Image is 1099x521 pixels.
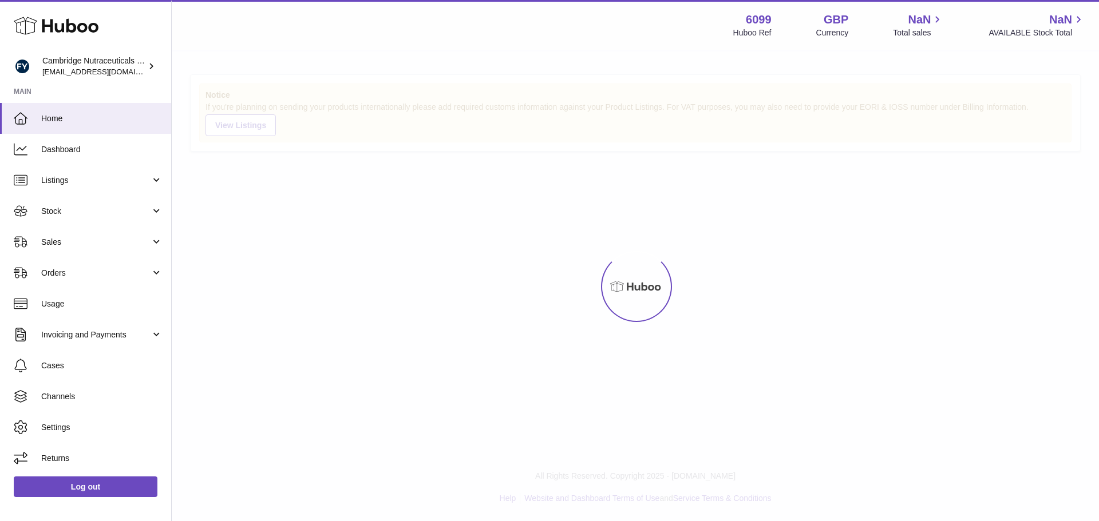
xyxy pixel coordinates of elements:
div: Huboo Ref [733,27,772,38]
span: Stock [41,206,151,217]
strong: GBP [824,12,848,27]
span: Cases [41,360,163,371]
span: Returns [41,453,163,464]
span: NaN [1049,12,1072,27]
span: Invoicing and Payments [41,329,151,340]
a: Log out [14,476,157,497]
div: Cambridge Nutraceuticals Ltd [42,55,145,77]
span: Dashboard [41,144,163,155]
span: AVAILABLE Stock Total [989,27,1085,38]
span: NaN [908,12,931,27]
span: Orders [41,268,151,279]
span: Sales [41,237,151,248]
a: NaN Total sales [893,12,944,38]
span: Usage [41,299,163,309]
span: Channels [41,391,163,402]
span: Settings [41,422,163,433]
span: [EMAIL_ADDRESS][DOMAIN_NAME] [42,67,168,76]
a: NaN AVAILABLE Stock Total [989,12,1085,38]
img: huboo@camnutra.com [14,58,31,75]
strong: 6099 [746,12,772,27]
span: Total sales [893,27,944,38]
div: Currency [816,27,849,38]
span: Home [41,113,163,124]
span: Listings [41,175,151,186]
